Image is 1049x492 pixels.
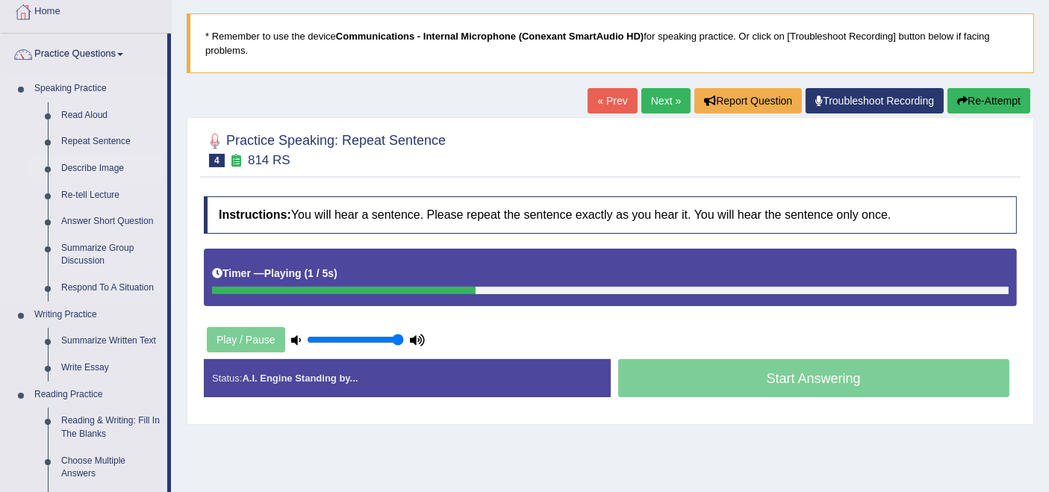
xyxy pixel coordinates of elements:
[55,182,167,209] a: Re-tell Lecture
[947,88,1030,113] button: Re-Attempt
[228,154,244,168] small: Exam occurring question
[204,359,611,397] div: Status:
[219,208,291,221] b: Instructions:
[694,88,802,113] button: Report Question
[28,302,167,328] a: Writing Practice
[55,328,167,355] a: Summarize Written Text
[55,208,167,235] a: Answer Short Question
[55,235,167,275] a: Summarize Group Discussion
[588,88,637,113] a: « Prev
[264,267,302,279] b: Playing
[308,267,334,279] b: 1 / 5s
[55,275,167,302] a: Respond To A Situation
[248,153,290,167] small: 814 RS
[806,88,944,113] a: Troubleshoot Recording
[55,408,167,447] a: Reading & Writing: Fill In The Blanks
[209,154,225,167] span: 4
[55,102,167,129] a: Read Aloud
[28,75,167,102] a: Speaking Practice
[1,34,167,71] a: Practice Questions
[204,196,1017,234] h4: You will hear a sentence. Please repeat the sentence exactly as you hear it. You will hear the se...
[55,448,167,488] a: Choose Multiple Answers
[336,31,644,42] b: Communications - Internal Microphone (Conexant SmartAudio HD)
[55,155,167,182] a: Describe Image
[304,267,308,279] b: (
[204,130,446,167] h2: Practice Speaking: Repeat Sentence
[212,268,337,279] h5: Timer —
[641,88,691,113] a: Next »
[242,373,358,384] strong: A.I. Engine Standing by...
[28,382,167,408] a: Reading Practice
[334,267,337,279] b: )
[55,128,167,155] a: Repeat Sentence
[55,355,167,382] a: Write Essay
[187,13,1034,73] blockquote: * Remember to use the device for speaking practice. Or click on [Troubleshoot Recording] button b...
